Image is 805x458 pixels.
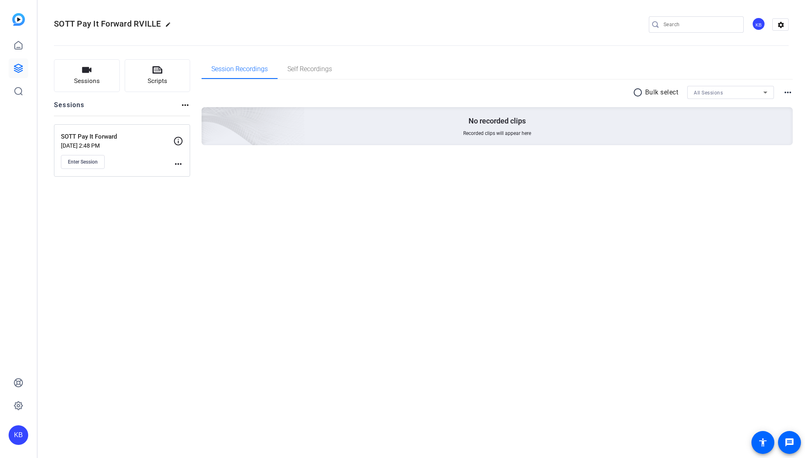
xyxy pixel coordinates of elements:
[287,66,332,72] span: Self Recordings
[125,59,191,92] button: Scripts
[74,76,100,86] span: Sessions
[61,132,173,141] p: SOTT Pay It Forward
[61,142,173,149] p: [DATE] 2:48 PM
[633,88,645,97] mat-icon: radio_button_unchecked
[469,116,526,126] p: No recorded clips
[773,19,789,31] mat-icon: settings
[211,66,268,72] span: Session Recordings
[54,19,161,29] span: SOTT Pay It Forward RVILLE
[148,76,167,86] span: Scripts
[645,88,679,97] p: Bulk select
[752,17,765,31] div: KB
[664,20,737,29] input: Search
[54,100,85,116] h2: Sessions
[694,90,723,96] span: All Sessions
[54,59,120,92] button: Sessions
[9,425,28,445] div: KB
[758,438,768,447] mat-icon: accessibility
[463,130,531,137] span: Recorded clips will appear here
[783,88,793,97] mat-icon: more_horiz
[180,100,190,110] mat-icon: more_horiz
[173,159,183,169] mat-icon: more_horiz
[752,17,766,31] ngx-avatar: Ken Blando
[12,13,25,26] img: blue-gradient.svg
[61,155,105,169] button: Enter Session
[785,438,794,447] mat-icon: message
[165,22,175,31] mat-icon: edit
[110,26,305,204] img: embarkstudio-empty-session.png
[68,159,98,165] span: Enter Session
